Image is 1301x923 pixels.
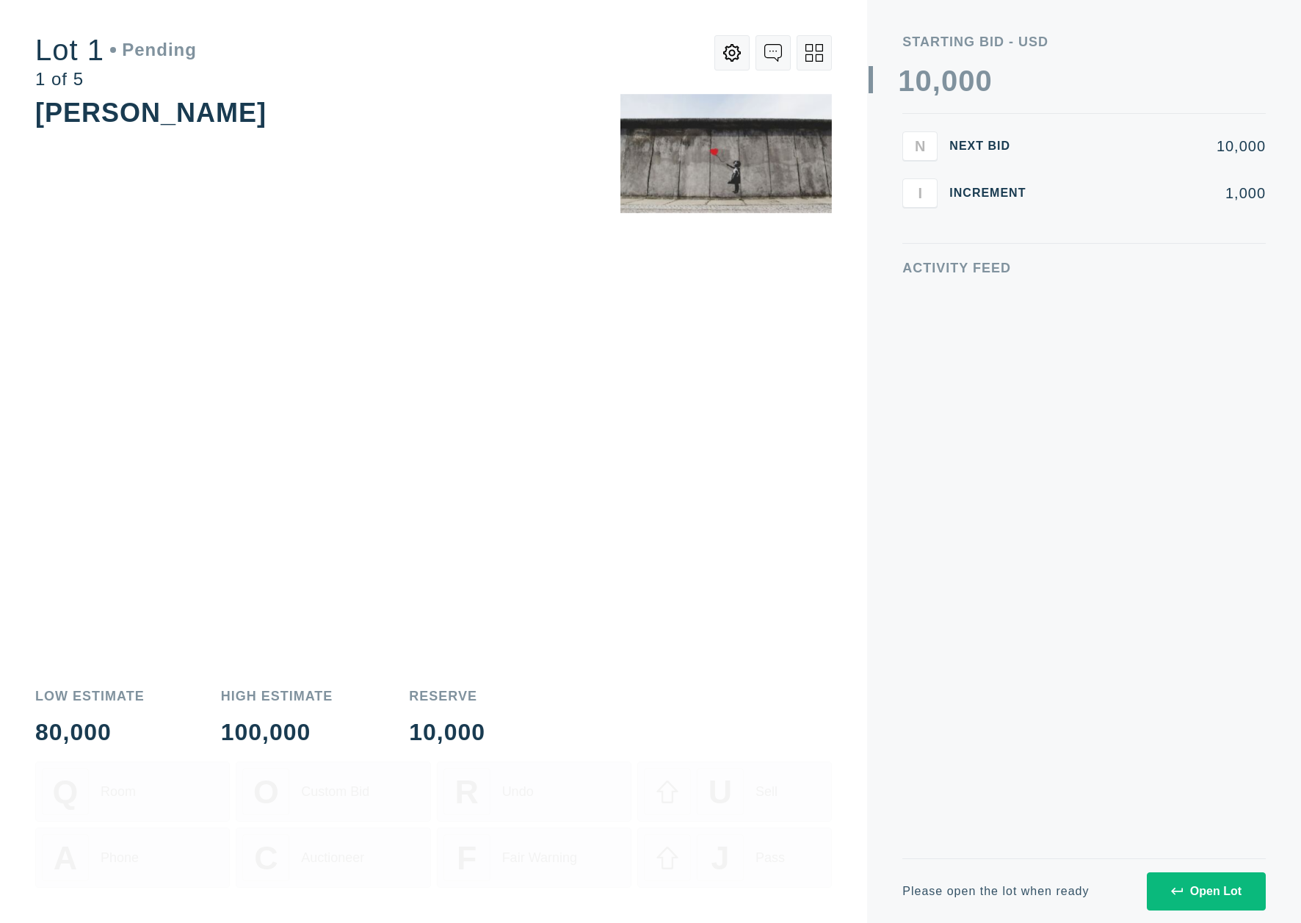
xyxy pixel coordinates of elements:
[916,66,932,95] div: 0
[35,98,267,128] div: [PERSON_NAME]
[35,70,197,88] div: 1 of 5
[941,66,958,95] div: 0
[1049,186,1266,200] div: 1,000
[949,140,1037,152] div: Next Bid
[35,689,145,703] div: Low Estimate
[1147,872,1266,911] button: Open Lot
[918,184,923,201] span: I
[409,689,485,703] div: Reserve
[35,35,197,65] div: Lot 1
[898,66,915,95] div: 1
[35,720,145,744] div: 80,000
[932,66,941,360] div: ,
[958,66,975,95] div: 0
[902,131,938,161] button: N
[915,137,925,154] span: N
[1049,139,1266,153] div: 10,000
[409,720,485,744] div: 10,000
[1171,885,1242,898] div: Open Lot
[902,886,1089,897] div: Please open the lot when ready
[902,261,1266,275] div: Activity Feed
[975,66,992,95] div: 0
[110,41,197,59] div: Pending
[949,187,1037,199] div: Increment
[221,689,333,703] div: High Estimate
[221,720,333,744] div: 100,000
[902,178,938,208] button: I
[902,35,1266,48] div: Starting Bid - USD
